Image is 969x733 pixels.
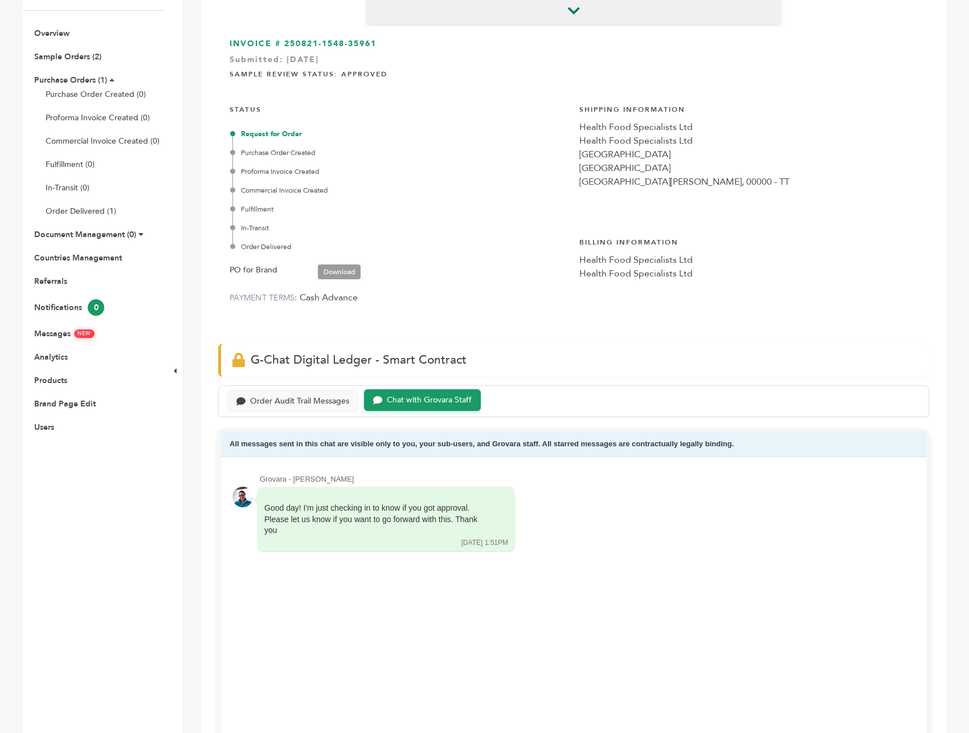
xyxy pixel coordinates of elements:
[88,299,104,316] span: 0
[34,422,54,433] a: Users
[34,75,107,85] a: Purchase Orders (1)
[230,96,568,120] h4: STATUS
[230,61,918,85] h4: Sample Review Status: Approved
[579,120,918,134] div: Health Food Specialists Ltd
[579,134,918,148] div: Health Food Specialists Ltd
[232,129,568,139] div: Request for Order
[579,229,918,253] h4: Billing Information
[579,267,918,280] div: Health Food Specialists Ltd
[260,474,915,484] div: Grovara - [PERSON_NAME]
[230,38,918,50] h3: INVOICE # 250821-1548-35961
[34,302,104,313] a: Notifications0
[34,276,67,287] a: Referrals
[34,51,101,62] a: Sample Orders (2)
[34,253,122,263] a: Countries Management
[46,112,150,123] a: Proforma Invoice Created (0)
[232,185,568,196] div: Commercial Invoice Created
[46,159,95,170] a: Fulfillment (0)
[230,263,277,277] label: PO for Brand
[230,292,297,303] label: PAYMENT TERMS:
[264,503,492,536] div: Good day! I'm just checking in to know if you got approval. Please let us know if you want to go ...
[579,161,918,175] div: [GEOGRAPHIC_DATA]
[579,96,918,120] h4: Shipping Information
[232,166,568,177] div: Proforma Invoice Created
[34,28,69,39] a: Overview
[387,396,472,405] div: Chat with Grovara Staff
[46,182,89,193] a: In-Transit (0)
[34,229,136,240] a: Document Management (0)
[232,148,568,158] div: Purchase Order Created
[579,175,918,189] div: [GEOGRAPHIC_DATA][PERSON_NAME], 00000 - TT
[34,398,96,409] a: Brand Page Edit
[579,253,918,267] div: Health Food Specialists Ltd
[461,538,508,548] div: [DATE] 1:51PM
[34,352,68,363] a: Analytics
[232,242,568,252] div: Order Delivered
[46,136,160,146] a: Commercial Invoice Created (0)
[579,148,918,161] div: [GEOGRAPHIC_DATA]
[230,54,918,71] div: Submitted: [DATE]
[300,291,358,304] span: Cash Advance
[46,206,116,217] a: Order Delivered (1)
[250,397,349,406] div: Order Audit Trail Messages
[74,329,95,338] span: NEW
[318,264,361,279] a: Download
[46,89,146,100] a: Purchase Order Created (0)
[34,375,67,386] a: Products
[232,204,568,214] div: Fulfillment
[232,223,568,233] div: In-Transit
[221,431,926,457] div: All messages sent in this chat are visible only to you, your sub-users, and Grovara staff. All st...
[34,328,95,339] a: MessagesNEW
[251,352,467,368] span: G-Chat Digital Ledger - Smart Contract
